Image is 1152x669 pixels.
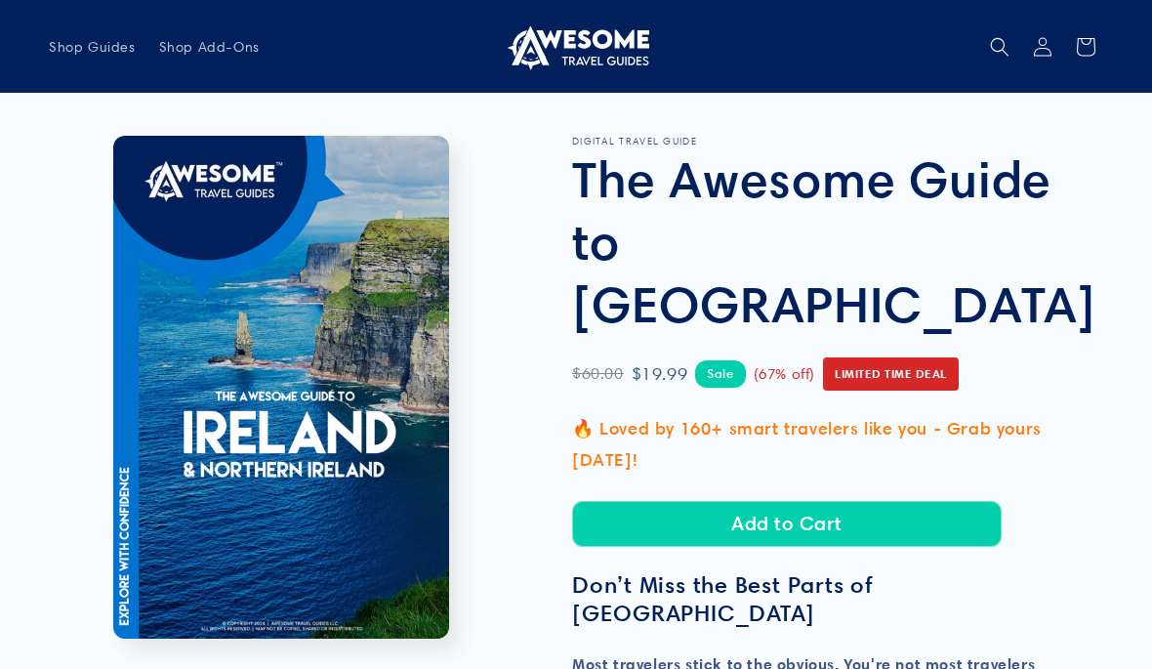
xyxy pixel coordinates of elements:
a: Shop Guides [37,26,147,67]
span: Sale [695,360,745,387]
span: Limited Time Deal [823,357,959,391]
span: Shop Add-Ons [159,38,260,56]
p: DIGITAL TRAVEL GUIDE [572,136,1103,147]
span: $19.99 [632,358,688,390]
h3: Don’t Miss the Best Parts of [GEOGRAPHIC_DATA] [572,571,1103,628]
h1: The Awesome Guide to [GEOGRAPHIC_DATA] [572,147,1103,335]
button: Add to Cart [572,501,1002,547]
p: 🔥 Loved by 160+ smart travelers like you - Grab yours [DATE]! [572,413,1103,477]
span: $60.00 [572,360,624,389]
a: Awesome Travel Guides [496,16,657,77]
span: Shop Guides [49,38,136,56]
span: (67% off) [754,361,815,388]
img: Awesome Travel Guides [503,23,649,70]
a: Shop Add-Ons [147,26,271,67]
summary: Search [978,25,1021,68]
